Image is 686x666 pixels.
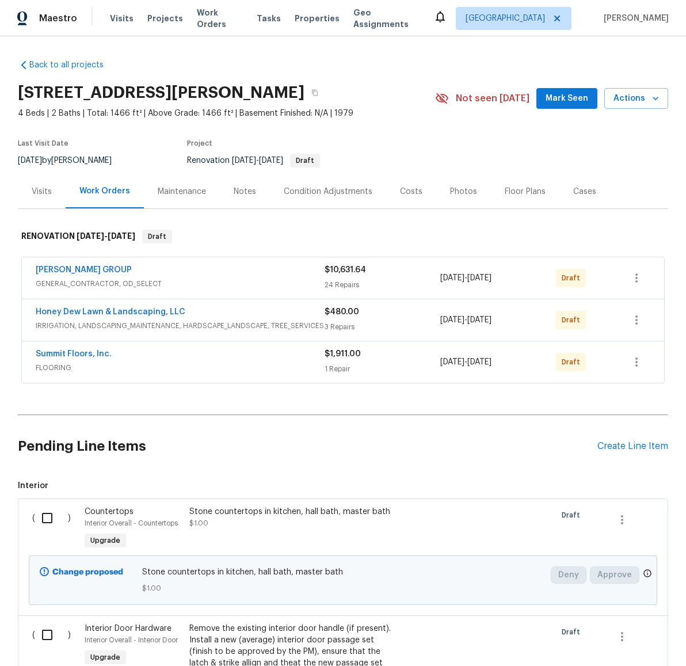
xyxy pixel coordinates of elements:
[86,652,125,663] span: Upgrade
[295,13,340,24] span: Properties
[440,272,491,284] span: -
[18,140,68,147] span: Last Visit Date
[232,157,256,165] span: [DATE]
[562,314,585,326] span: Draft
[36,320,325,332] span: IRRIGATION, LANDSCAPING_MAINTENANCE, HARDSCAPE_LANDSCAPE, TREE_SERVICES
[325,350,361,358] span: $1,911.00
[18,154,125,168] div: by [PERSON_NAME]
[32,186,52,197] div: Visits
[604,88,668,109] button: Actions
[450,186,477,197] div: Photos
[325,308,359,316] span: $480.00
[36,278,325,290] span: GENERAL_CONTRACTOR, OD_SELECT
[562,626,585,638] span: Draft
[39,13,77,24] span: Maestro
[505,186,546,197] div: Floor Plans
[467,316,491,324] span: [DATE]
[440,314,491,326] span: -
[79,185,130,197] div: Work Orders
[590,566,639,584] button: Approve
[440,356,491,368] span: -
[18,108,435,119] span: 4 Beds | 2 Baths | Total: 1466 ft² | Above Grade: 1466 ft² | Basement Finished: N/A | 1979
[85,637,178,644] span: Interior Overall - Interior Door
[562,509,585,521] span: Draft
[36,350,112,358] a: Summit Floors, Inc.
[562,356,585,368] span: Draft
[77,232,135,240] span: -
[18,59,128,71] a: Back to all projects
[36,308,185,316] a: Honey Dew Lawn & Landscaping, LLC
[18,420,597,473] h2: Pending Line Items
[158,186,206,197] div: Maintenance
[353,7,420,30] span: Geo Assignments
[85,625,171,633] span: Interior Door Hardware
[85,520,178,527] span: Interior Overall - Countertops
[599,13,669,24] span: [PERSON_NAME]
[29,503,81,555] div: ( )
[440,316,464,324] span: [DATE]
[36,266,132,274] a: [PERSON_NAME] GROUP
[232,157,283,165] span: -
[456,93,529,104] span: Not seen [DATE]
[142,566,544,578] span: Stone countertops in kitchen, hall bath, master bath
[18,87,304,98] h2: [STREET_ADDRESS][PERSON_NAME]
[234,186,256,197] div: Notes
[187,140,212,147] span: Project
[304,82,325,103] button: Copy Address
[86,535,125,546] span: Upgrade
[325,363,440,375] div: 1 Repair
[551,566,586,584] button: Deny
[467,274,491,282] span: [DATE]
[325,279,440,291] div: 24 Repairs
[18,157,42,165] span: [DATE]
[325,321,440,333] div: 3 Repairs
[536,88,597,109] button: Mark Seen
[546,92,588,106] span: Mark Seen
[284,186,372,197] div: Condition Adjustments
[197,7,243,30] span: Work Orders
[291,157,319,164] span: Draft
[110,13,134,24] span: Visits
[18,218,668,255] div: RENOVATION [DATE]-[DATE]Draft
[466,13,545,24] span: [GEOGRAPHIC_DATA]
[573,186,596,197] div: Cases
[147,13,183,24] span: Projects
[18,480,668,492] span: Interior
[440,274,464,282] span: [DATE]
[400,186,422,197] div: Costs
[52,568,123,576] b: Change proposed
[189,506,392,517] div: Stone countertops in kitchen, hall bath, master bath
[643,569,652,581] span: Only a market manager or an area construction manager can approve
[440,358,464,366] span: [DATE]
[187,157,320,165] span: Renovation
[85,508,134,516] span: Countertops
[613,92,659,106] span: Actions
[325,266,366,274] span: $10,631.64
[467,358,491,366] span: [DATE]
[259,157,283,165] span: [DATE]
[143,231,171,242] span: Draft
[77,232,104,240] span: [DATE]
[189,520,208,527] span: $1.00
[257,14,281,22] span: Tasks
[36,362,325,374] span: FLOORING
[142,583,544,594] span: $1.00
[108,232,135,240] span: [DATE]
[597,441,668,452] div: Create Line Item
[21,230,135,243] h6: RENOVATION
[562,272,585,284] span: Draft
